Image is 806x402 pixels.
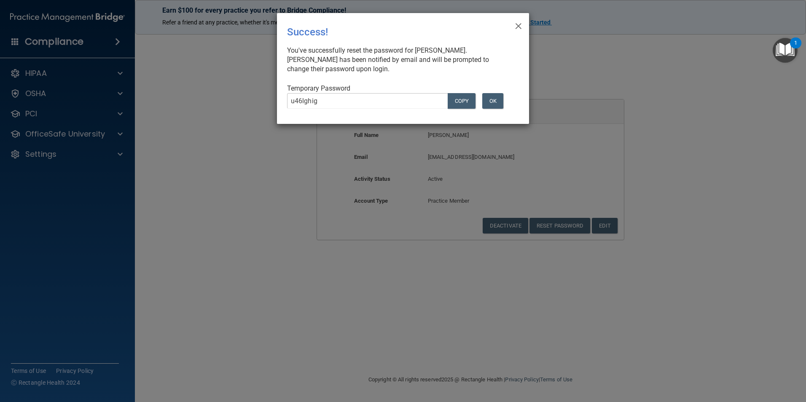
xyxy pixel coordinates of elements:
[287,46,512,74] div: You've successfully reset the password for [PERSON_NAME]. [PERSON_NAME] has been notified by emai...
[287,20,484,44] div: Success!
[482,93,503,109] button: OK
[515,16,522,33] span: ×
[773,38,798,63] button: Open Resource Center, 1 new notification
[287,84,350,92] span: Temporary Password
[448,93,476,109] button: COPY
[794,43,797,54] div: 1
